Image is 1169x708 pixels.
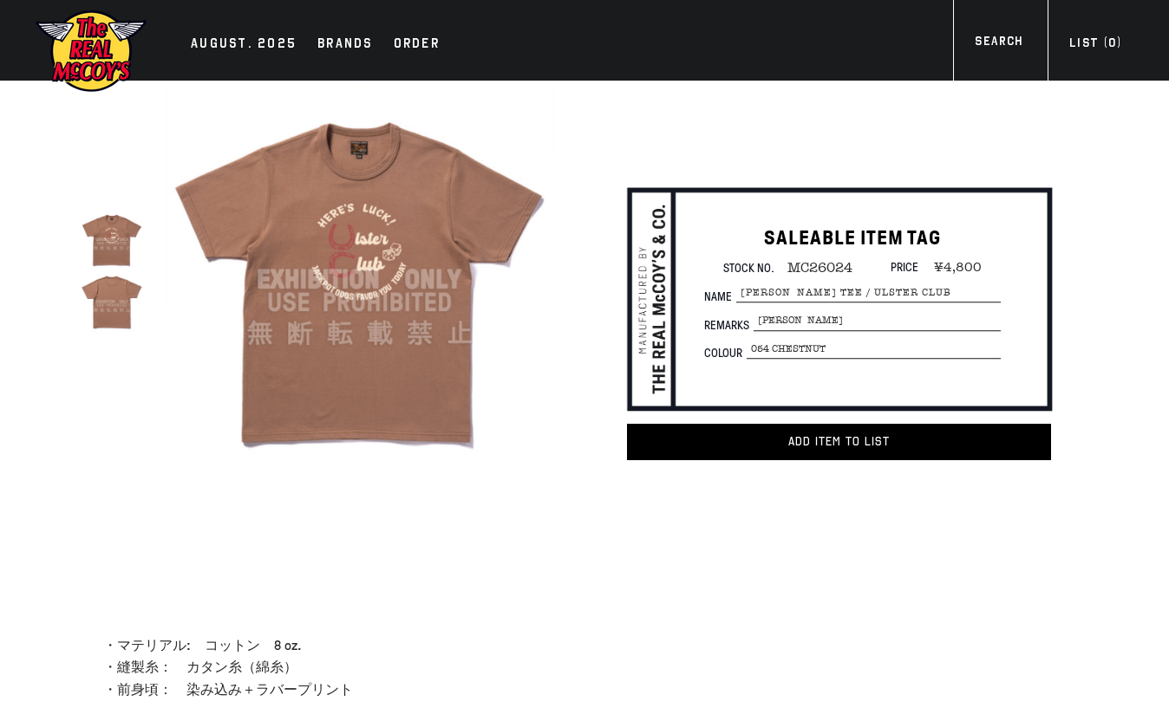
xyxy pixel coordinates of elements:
span: ¥4,800 [921,260,982,276]
span: Colour [704,347,747,359]
div: Order [394,33,440,57]
div: Brands [317,33,373,57]
div: true [160,81,558,478]
a: Order [385,33,448,57]
span: Add item to List [788,434,890,449]
a: Search [953,32,1044,55]
div: AUGUST. 2025 [191,33,297,57]
div: Search [975,32,1022,55]
span: Stock No. [723,260,774,276]
img: JOE MCCOY TEE / ULSTER CLUB [81,270,143,333]
span: MC26024 [774,261,852,276]
button: Add item to List [627,424,1051,460]
span: 0 [1108,36,1116,50]
span: 054 CHESTNUT [747,340,1001,359]
p: ・マテリアル: コットン 8 oz. ・縫製糸： カタン糸（綿糸） ・前身頃： 染み込み＋ラバープリント [103,634,558,701]
span: Price [891,259,918,276]
span: [PERSON_NAME] [754,312,1001,331]
a: AUGUST. 2025 [182,33,305,57]
span: Name [704,291,736,303]
h1: SALEABLE ITEM TAG [704,226,1001,252]
img: JOE MCCOY TEE / ULSTER CLUB [81,209,143,271]
span: [PERSON_NAME] TEE / ULSTER CLUB [736,284,1001,303]
span: Remarks [704,319,754,331]
div: List ( ) [1069,34,1121,57]
img: mccoys-exhibition [35,9,147,94]
a: List (0) [1048,34,1143,57]
img: JOE MCCOY TEE / ULSTER CLUB [165,85,554,474]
